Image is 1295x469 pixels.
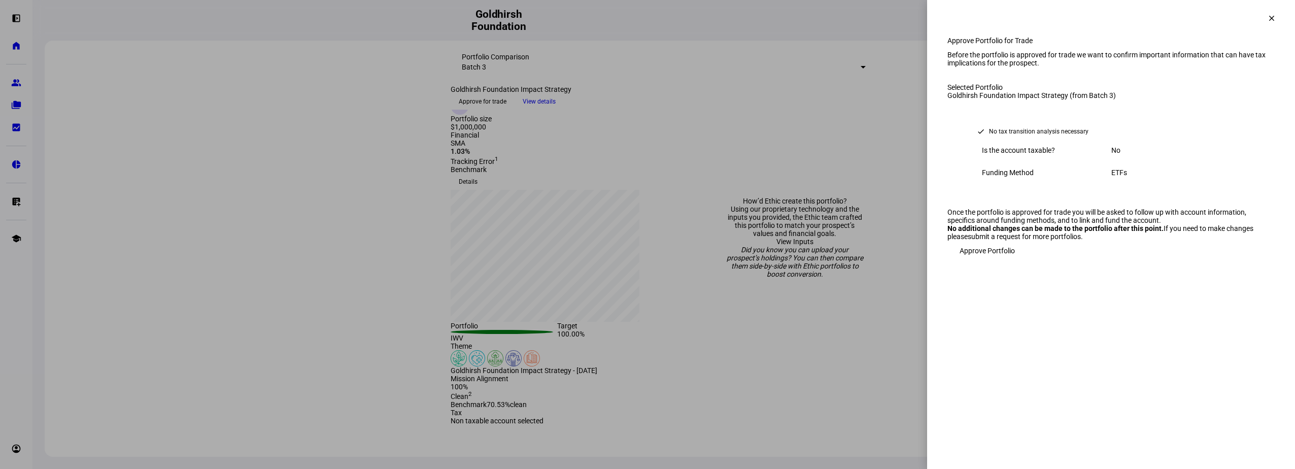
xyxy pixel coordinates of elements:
mat-icon: check [977,127,985,136]
span: Approve Portfolio [960,241,1015,261]
strong: No additional changes can be made to the portfolio after this point. [947,224,1164,232]
div: Is the account taxable? [982,146,1111,154]
div: Goldhirsh Foundation Impact Strategy (from Batch 3) [947,91,1275,99]
div: Funding Method [982,169,1111,177]
div: Before the portfolio is approved for trade we want to confirm important information that can have... [947,51,1275,67]
div: No [1111,146,1241,154]
button: Approve Portfolio [947,241,1027,261]
div: If you need to make changes please . [947,224,1275,241]
div: Approve Portfolio for Trade [947,37,1275,45]
a: submit a request for more portfolios [968,232,1081,241]
div: Selected Portfolio [947,83,1275,91]
div: ETFs [1111,169,1241,177]
div: Once the portfolio is approved for trade you will be asked to follow up with account information,... [947,208,1275,224]
div: No tax transition analysis necessary [989,126,1088,137]
mat-icon: clear [1267,14,1276,23]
